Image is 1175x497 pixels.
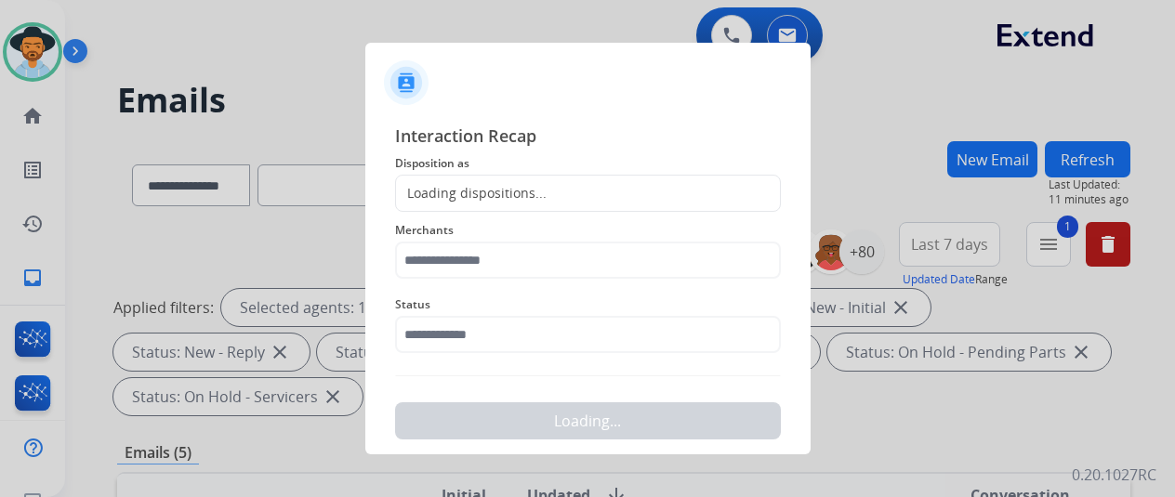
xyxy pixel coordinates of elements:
span: Merchants [395,219,781,242]
img: contactIcon [384,60,429,105]
button: Loading... [395,402,781,439]
img: contact-recap-line.svg [395,375,781,376]
p: 0.20.1027RC [1072,464,1156,486]
span: Status [395,294,781,316]
span: Disposition as [395,152,781,175]
span: Interaction Recap [395,123,781,152]
div: Loading dispositions... [396,184,547,203]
